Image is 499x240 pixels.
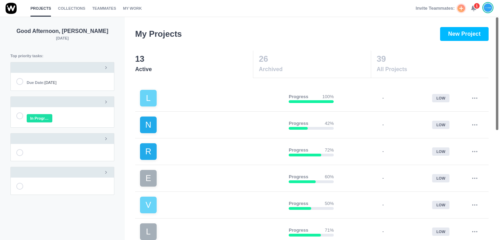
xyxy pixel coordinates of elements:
div: R [140,143,157,160]
p: 42% [325,120,334,127]
div: V [140,197,157,213]
img: João Tosta [484,3,492,12]
a: V [140,197,283,213]
p: [DATE] [10,35,114,41]
p: 39 [377,53,488,65]
p: 13 [135,53,253,65]
span: 1 [473,2,480,9]
span: In Progress [27,114,52,123]
p: Good Afternoon, [PERSON_NAME] [10,27,114,35]
p: Progress [289,200,308,207]
span: Invite Teammates: [416,5,455,12]
p: - [382,148,384,155]
p: Progress [289,147,308,154]
div: low [432,121,449,129]
span: All Projects [377,65,488,74]
p: - [382,228,384,235]
a: L [140,90,283,106]
strong: Due Date: [27,80,44,85]
div: L [140,223,157,240]
a: N [140,117,283,133]
p: 100% [322,93,334,100]
a: R [140,143,283,160]
p: 71% [325,227,334,234]
span: [DATE] [27,80,56,86]
span: Active [135,65,253,74]
button: New Project [440,27,489,41]
p: - [382,95,384,102]
h3: My Projects [135,28,182,40]
p: Progress [289,173,308,180]
p: Progress [289,93,308,100]
div: N [140,117,157,133]
p: 26 [259,53,370,65]
div: L [140,90,157,106]
div: low [432,147,449,156]
p: - [382,121,384,128]
div: low [432,228,449,236]
div: E [140,170,157,187]
p: 72% [325,147,334,154]
span: Archived [259,65,370,74]
p: Top priority tasks: [10,53,114,59]
div: low [432,174,449,183]
p: Progress [289,120,308,127]
img: winio [6,3,17,14]
div: low [432,94,449,103]
a: L [140,223,283,240]
p: 50% [325,200,334,207]
p: Progress [289,227,308,234]
p: - [382,202,384,208]
div: low [432,201,449,209]
p: 60% [325,173,334,180]
p: - [382,175,384,182]
a: E [140,170,283,187]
